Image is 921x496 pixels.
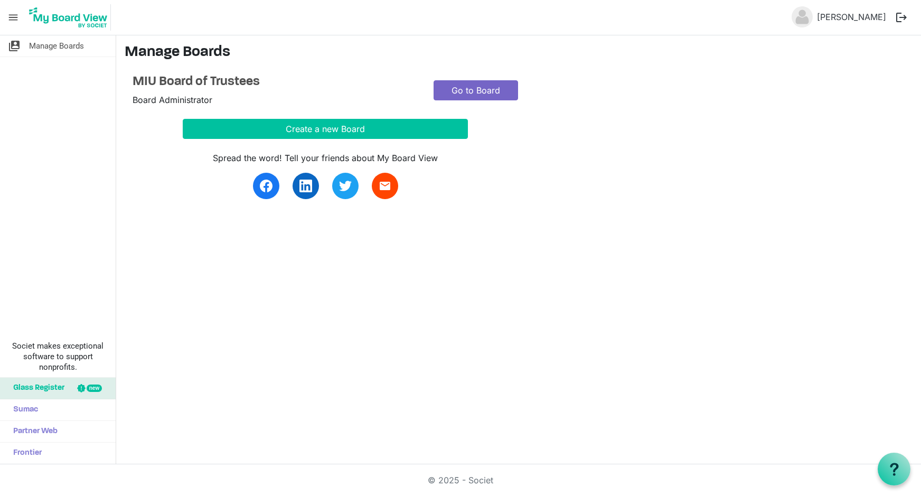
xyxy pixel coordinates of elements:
[26,4,115,31] a: My Board View Logo
[372,173,398,199] a: email
[8,35,21,57] span: switch_account
[183,152,468,164] div: Spread the word! Tell your friends about My Board View
[260,180,272,192] img: facebook.svg
[434,80,518,100] a: Go to Board
[26,4,111,31] img: My Board View Logo
[299,180,312,192] img: linkedin.svg
[29,35,84,57] span: Manage Boards
[428,475,493,485] a: © 2025 - Societ
[183,119,468,139] button: Create a new Board
[87,385,102,392] div: new
[379,180,391,192] span: email
[5,341,111,372] span: Societ makes exceptional software to support nonprofits.
[339,180,352,192] img: twitter.svg
[8,399,38,420] span: Sumac
[8,421,58,442] span: Partner Web
[125,44,913,62] h3: Manage Boards
[3,7,23,27] span: menu
[133,95,212,105] span: Board Administrator
[8,443,42,464] span: Frontier
[890,6,913,29] button: logout
[8,378,64,399] span: Glass Register
[813,6,890,27] a: [PERSON_NAME]
[792,6,813,27] img: no-profile-picture.svg
[133,74,418,90] a: MIU Board of Trustees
